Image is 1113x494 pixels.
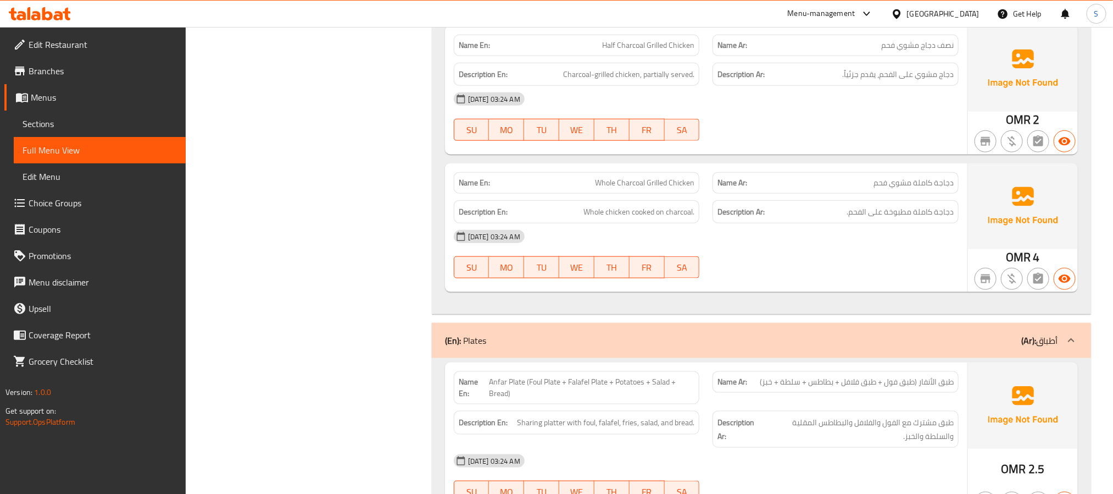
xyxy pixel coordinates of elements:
[29,38,177,51] span: Edit Restaurant
[29,276,177,289] span: Menu disclaimer
[1094,8,1099,20] span: S
[445,332,461,349] b: (En):
[881,40,954,51] span: نصف دجاج مشوي فحم
[1028,458,1044,480] span: 2.5
[1033,246,1040,268] span: 4
[464,94,525,105] span: [DATE] 03:24 AM
[4,190,186,216] a: Choice Groups
[1001,268,1023,290] button: Purchased item
[762,416,954,443] span: طبق مشترك مع الفول والفلافل والبطاطس المقلية والسلطة والخبز.
[14,111,186,137] a: Sections
[1006,246,1031,268] span: OMR
[464,232,525,242] span: [DATE] 03:24 AM
[788,7,855,20] div: Menu-management
[459,177,490,189] strong: Name En:
[842,68,954,81] span: دجاج مشوي على الفحم، يقدم جزئياً.
[23,117,177,130] span: Sections
[4,269,186,295] a: Menu disclaimer
[432,323,1091,358] div: (En): Plates(Ar):أطباق
[559,256,594,278] button: WE
[4,295,186,322] a: Upsell
[493,260,520,276] span: MO
[29,328,177,342] span: Coverage Report
[968,26,1078,112] img: Ae5nvW7+0k+MAAAAAElFTkSuQmCC
[717,40,747,51] strong: Name Ar:
[23,144,177,157] span: Full Menu View
[524,119,559,141] button: TU
[599,260,625,276] span: TH
[594,256,630,278] button: TH
[489,119,524,141] button: MO
[14,137,186,163] a: Full Menu View
[493,122,520,138] span: MO
[665,256,700,278] button: SA
[5,385,32,399] span: Version:
[717,68,765,81] strong: Description Ar:
[4,216,186,243] a: Coupons
[489,256,524,278] button: MO
[4,243,186,269] a: Promotions
[4,348,186,375] a: Grocery Checklist
[459,122,485,138] span: SU
[669,122,695,138] span: SA
[665,119,700,141] button: SA
[4,322,186,348] a: Coverage Report
[1021,332,1036,349] b: (Ar):
[717,205,765,219] strong: Description Ar:
[29,302,177,315] span: Upsell
[31,91,177,104] span: Menus
[5,404,56,418] span: Get support on:
[1027,268,1049,290] button: Not has choices
[1027,130,1049,152] button: Not has choices
[459,260,485,276] span: SU
[975,268,997,290] button: Not branch specific item
[489,376,695,399] span: Anfar Plate (Foul Plate + Falafel Plate + Potatoes + Salad + Bread)
[459,376,489,399] strong: Name En:
[634,122,660,138] span: FR
[602,40,694,51] span: Half Charcoal Grilled Chicken
[517,416,694,430] span: Sharing platter with foul, falafel, fries, salad, and bread.
[1033,109,1040,130] span: 2
[975,130,997,152] button: Not branch specific item
[4,31,186,58] a: Edit Restaurant
[29,64,177,78] span: Branches
[1054,268,1076,290] button: Available
[760,376,954,388] span: طبق الأنفار (طبق فول + طبق فلافل + بطاطس + سلطة + خبز)
[595,177,694,189] span: Whole Charcoal Grilled Chicken
[528,122,555,138] span: TU
[29,355,177,368] span: Grocery Checklist
[464,456,525,466] span: [DATE] 03:24 AM
[634,260,660,276] span: FR
[4,58,186,84] a: Branches
[717,376,747,388] strong: Name Ar:
[14,163,186,190] a: Edit Menu
[968,363,1078,448] img: Ae5nvW7+0k+MAAAAAElFTkSuQmCC
[873,177,954,189] span: دجاجة كاملة مشوي فحم
[1006,109,1031,130] span: OMR
[669,260,695,276] span: SA
[459,40,490,51] strong: Name En:
[1001,458,1026,480] span: OMR
[1001,130,1023,152] button: Purchased item
[524,256,559,278] button: TU
[599,122,625,138] span: TH
[907,8,980,20] div: [GEOGRAPHIC_DATA]
[563,68,694,81] span: Charcoal-grilled chicken, partially served.
[445,334,486,347] p: Plates
[29,249,177,262] span: Promotions
[968,163,1078,249] img: Ae5nvW7+0k+MAAAAAElFTkSuQmCC
[630,119,665,141] button: FR
[23,170,177,183] span: Edit Menu
[34,385,51,399] span: 1.0.0
[847,205,954,219] span: دجاجة كاملة مطبوخة على الفحم.
[564,260,590,276] span: WE
[594,119,630,141] button: TH
[717,416,760,443] strong: Description Ar:
[5,415,75,429] a: Support.OpsPlatform
[29,223,177,236] span: Coupons
[559,119,594,141] button: WE
[29,196,177,210] span: Choice Groups
[717,177,747,189] strong: Name Ar:
[459,205,508,219] strong: Description En:
[1021,334,1058,347] p: أطباق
